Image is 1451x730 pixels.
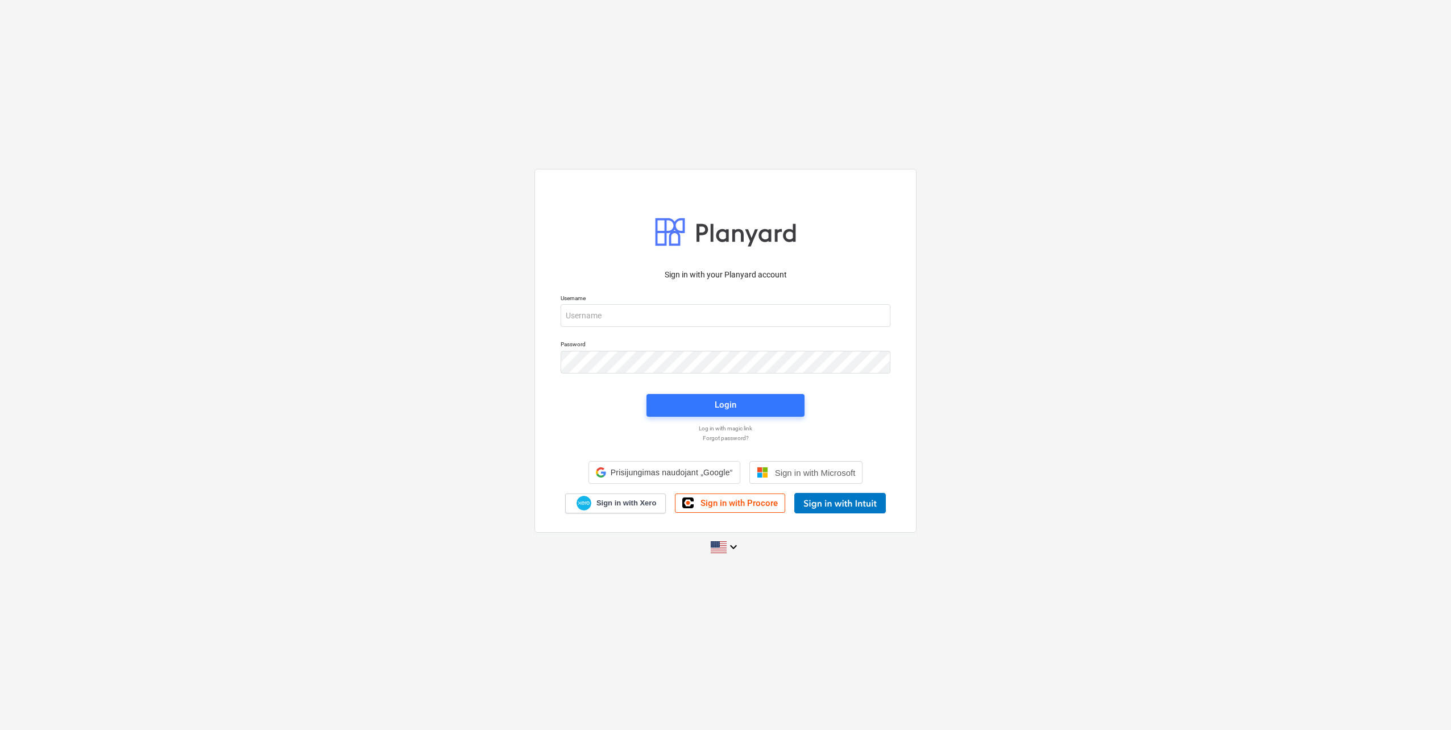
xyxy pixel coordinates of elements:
p: Password [561,341,890,350]
div: Prisijungimas naudojant „Google“ [588,461,740,484]
span: Sign in with Microsoft [775,468,856,478]
div: Login [715,397,736,412]
p: Sign in with your Planyard account [561,269,890,281]
img: Microsoft logo [757,467,768,478]
a: Sign in with Procore [675,493,785,513]
i: keyboard_arrow_down [727,540,740,554]
span: Sign in with Procore [700,498,778,508]
p: Username [561,295,890,304]
a: Forgot password? [555,434,896,442]
button: Login [646,394,805,417]
span: Sign in with Xero [596,498,656,508]
a: Sign in with Xero [565,493,666,513]
input: Username [561,304,890,327]
img: Xero logo [577,496,591,511]
span: Prisijungimas naudojant „Google“ [611,468,733,477]
a: Log in with magic link [555,425,896,432]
